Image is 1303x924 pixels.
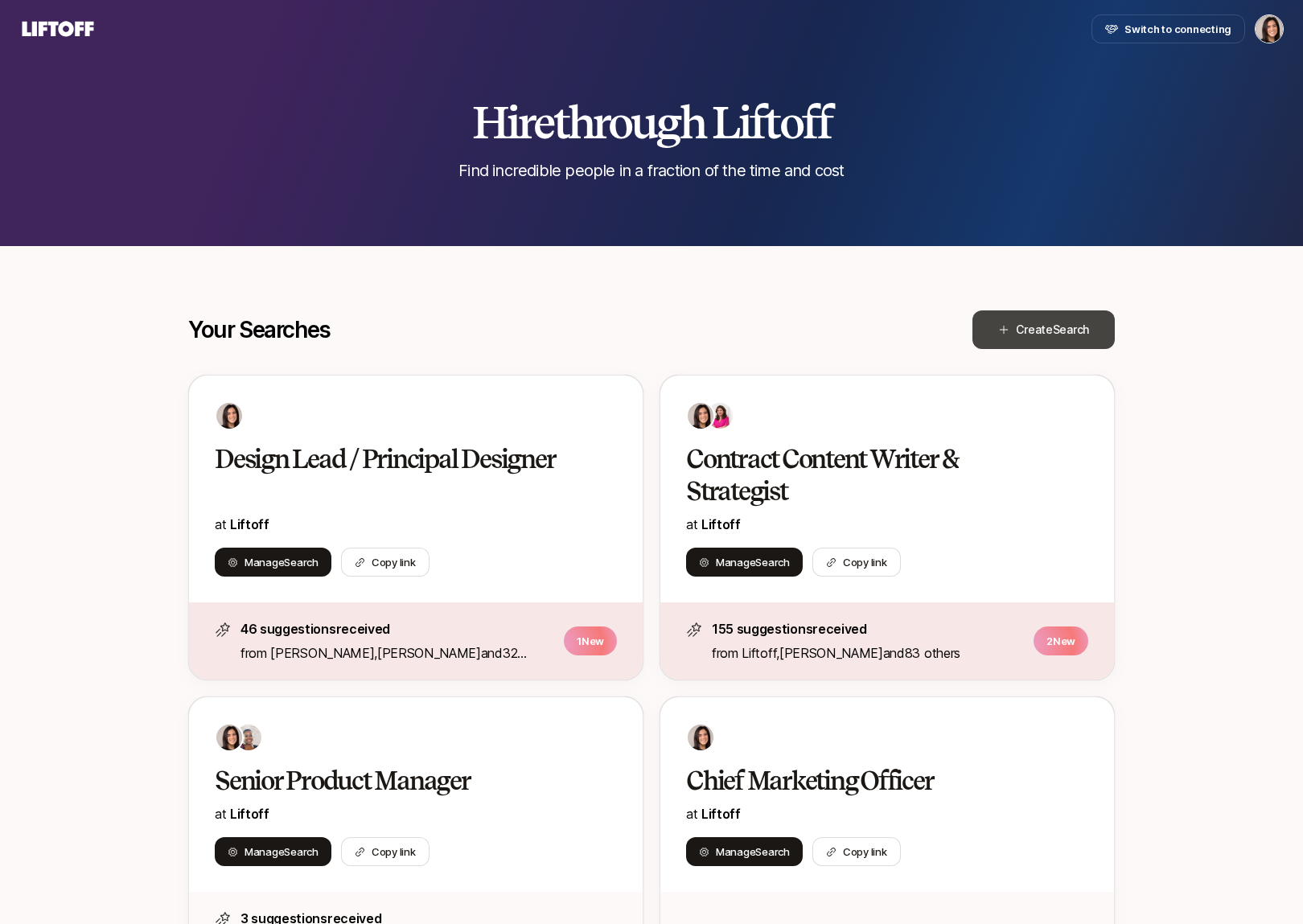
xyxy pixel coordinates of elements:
p: from [240,643,554,663]
p: at [686,514,1088,535]
span: Search [284,845,318,858]
span: Liftoff [701,806,741,822]
p: Find incredible people in a fraction of the time and cost [458,159,844,182]
span: Switch to connecting [1124,21,1231,37]
span: Manage [245,844,319,860]
img: 71d7b91d_d7cb_43b4_a7ea_a9b2f2cc6e03.jpg [688,403,713,429]
p: at [686,803,1088,824]
img: 71d7b91d_d7cb_43b4_a7ea_a9b2f2cc6e03.jpg [216,725,242,750]
span: [PERSON_NAME] [270,645,374,661]
h2: Design Lead / Principal Designer [215,443,583,475]
span: through Liftoff [553,95,831,150]
h2: Hire [472,98,831,146]
button: Copy link [812,548,901,577]
p: at [215,514,617,535]
button: ManageSearch [215,837,331,866]
span: Search [755,556,789,569]
button: Copy link [341,837,430,866]
p: 1 New [564,626,617,655]
img: dbb69939_042d_44fe_bb10_75f74df84f7f.jpg [236,725,261,750]
img: star-icon [215,622,231,638]
img: 9e09e871_5697_442b_ae6e_b16e3f6458f8.jpg [707,403,733,429]
p: 2 New [1034,626,1088,655]
h2: Senior Product Manager [215,765,583,797]
span: 83 others [905,645,960,661]
button: ManageSearch [215,548,331,577]
span: , [776,645,883,661]
button: Copy link [812,837,901,866]
h2: Chief Marketing Officer [686,765,1054,797]
a: Liftoff [230,516,269,532]
img: 71d7b91d_d7cb_43b4_a7ea_a9b2f2cc6e03.jpg [688,725,713,750]
img: 71d7b91d_d7cb_43b4_a7ea_a9b2f2cc6e03.jpg [216,403,242,429]
span: Manage [716,554,790,570]
img: Eleanor Morgan [1256,15,1283,43]
span: Liftoff [742,645,776,661]
button: ManageSearch [686,837,803,866]
span: Liftoff [701,516,741,532]
p: Your Searches [188,317,331,343]
span: Search [284,556,318,569]
h2: Contract Content Writer & Strategist [686,443,1054,507]
button: Copy link [341,548,430,577]
p: 155 suggestions received [712,618,1024,639]
span: [PERSON_NAME] [377,645,481,661]
span: Create [1016,320,1089,339]
p: at [215,803,617,824]
span: [PERSON_NAME] [779,645,883,661]
button: CreateSearch [972,310,1115,349]
p: from [712,643,1024,663]
span: , [374,645,481,661]
span: Liftoff [230,806,269,822]
img: star-icon [686,622,702,638]
span: Manage [716,844,790,860]
span: Manage [245,554,319,570]
button: Switch to connecting [1091,14,1245,43]
span: and [883,645,960,661]
button: Eleanor Morgan [1255,14,1284,43]
span: Search [755,845,789,858]
span: Search [1053,322,1089,336]
p: 46 suggestions received [240,618,554,639]
button: ManageSearch [686,548,803,577]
